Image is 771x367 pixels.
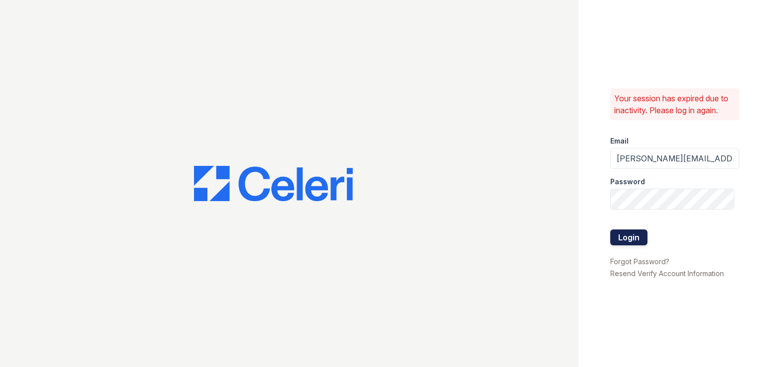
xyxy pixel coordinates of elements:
[610,269,724,278] a: Resend Verify Account Information
[610,177,645,187] label: Password
[610,257,669,266] a: Forgot Password?
[614,92,736,116] p: Your session has expired due to inactivity. Please log in again.
[610,136,629,146] label: Email
[610,229,647,245] button: Login
[194,166,353,202] img: CE_Logo_Blue-a8612792a0a2168367f1c8372b55b34899dd931a85d93a1a3d3e32e68fde9ad4.png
